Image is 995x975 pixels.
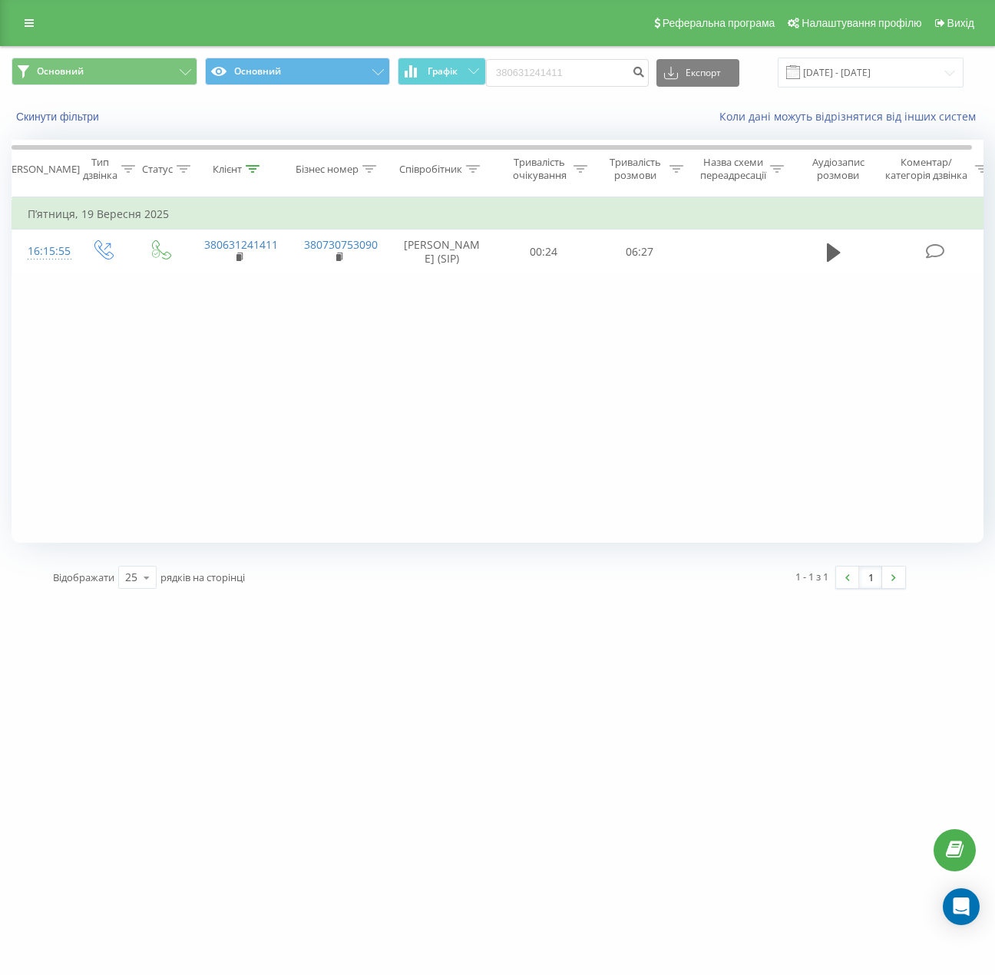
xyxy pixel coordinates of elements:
[605,156,666,182] div: Тривалість розмови
[12,110,107,124] button: Скинути фільтри
[486,59,649,87] input: Пошук за номером
[296,163,359,176] div: Бізнес номер
[943,888,980,925] div: Open Intercom Messenger
[802,17,921,29] span: Налаштування профілю
[204,237,278,252] a: 380631241411
[213,163,242,176] div: Клієнт
[205,58,391,85] button: Основний
[801,156,875,182] div: Аудіозапис розмови
[592,230,688,274] td: 06:27
[388,230,496,274] td: [PERSON_NAME] (SIP)
[53,570,114,584] span: Відображати
[700,156,766,182] div: Назва схеми переадресації
[37,65,84,78] span: Основний
[28,236,58,266] div: 16:15:55
[795,569,828,584] div: 1 - 1 з 1
[125,570,137,585] div: 25
[663,17,775,29] span: Реферальна програма
[656,59,739,87] button: Експорт
[142,163,173,176] div: Статус
[160,570,245,584] span: рядків на сторінці
[399,163,462,176] div: Співробітник
[719,109,983,124] a: Коли дані можуть відрізнятися вiд інших систем
[83,156,117,182] div: Тип дзвінка
[12,199,995,230] td: П’ятниця, 19 Вересня 2025
[2,163,80,176] div: [PERSON_NAME]
[496,230,592,274] td: 00:24
[947,17,974,29] span: Вихід
[428,66,458,77] span: Графік
[509,156,570,182] div: Тривалість очікування
[881,156,971,182] div: Коментар/категорія дзвінка
[398,58,486,85] button: Графік
[304,237,378,252] a: 380730753090
[859,567,882,588] a: 1
[12,58,197,85] button: Основний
